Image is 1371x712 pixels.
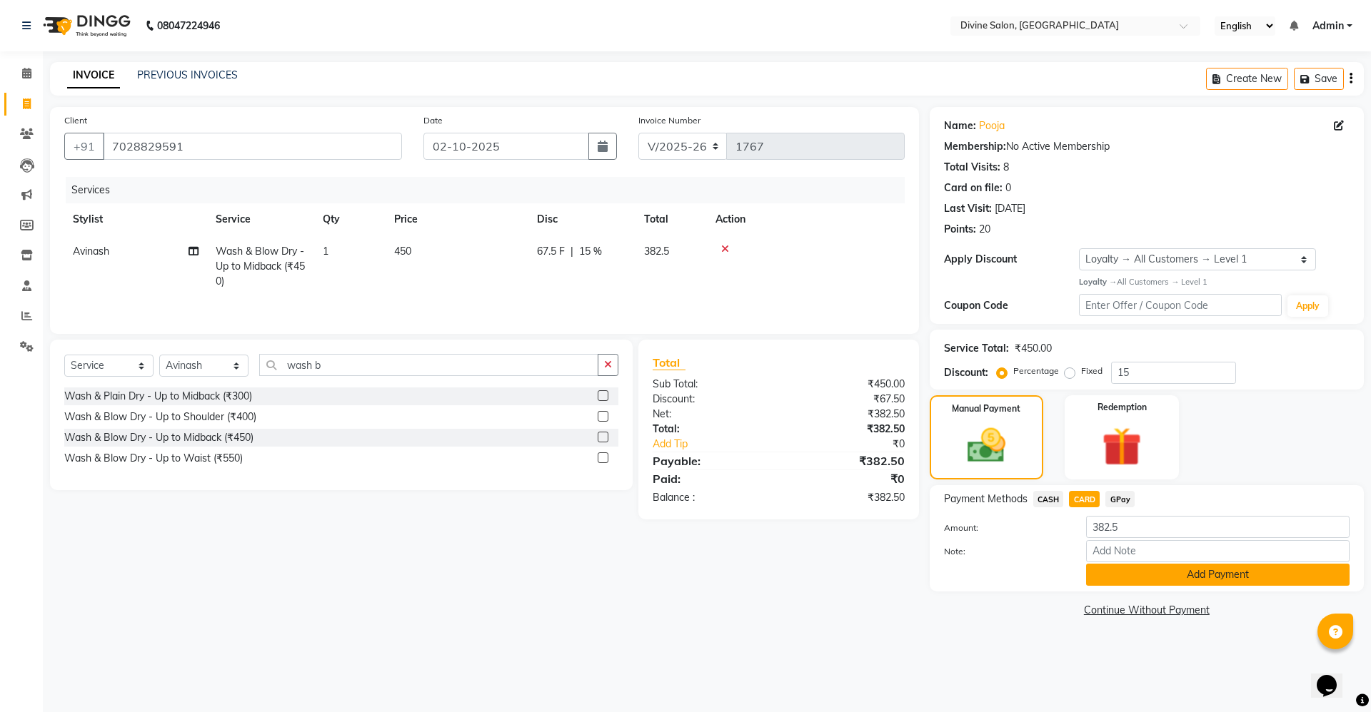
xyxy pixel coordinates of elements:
[64,410,256,424] div: Wash & Blow Dry - Up to Shoulder (₹400)
[955,424,1018,467] img: _cash.svg
[778,470,915,487] div: ₹0
[642,437,801,452] a: Add Tip
[642,407,778,422] div: Net:
[933,603,1361,618] a: Continue Without Payment
[979,222,990,237] div: 20
[801,437,915,452] div: ₹0
[207,203,314,235] th: Service
[64,114,87,127] label: Client
[644,245,669,258] span: 382.5
[636,203,707,235] th: Total
[952,402,1020,415] label: Manual Payment
[36,6,134,46] img: logo
[528,203,636,235] th: Disc
[778,377,915,392] div: ₹450.00
[944,365,988,380] div: Discount:
[653,355,685,370] span: Total
[64,133,104,160] button: +91
[1311,655,1357,698] iframe: chat widget
[1003,160,1009,175] div: 8
[778,422,915,437] div: ₹382.50
[64,203,207,235] th: Stylist
[995,201,1025,216] div: [DATE]
[944,222,976,237] div: Points:
[73,245,109,258] span: Avinash
[979,118,1005,133] a: Pooja
[944,180,1003,195] div: Card on file:
[944,252,1079,267] div: Apply Discount
[64,430,253,445] div: Wash & Blow Dry - Up to Midback (₹450)
[1081,365,1103,377] label: Fixed
[1312,19,1344,34] span: Admin
[314,203,386,235] th: Qty
[216,245,305,288] span: Wash & Blow Dry - Up to Midback (₹450)
[638,114,700,127] label: Invoice Number
[642,377,778,392] div: Sub Total:
[778,452,915,469] div: ₹382.50
[579,244,602,259] span: 15 %
[1013,365,1059,377] label: Percentage
[642,392,778,407] div: Discount:
[394,245,411,258] span: 450
[933,522,1075,534] label: Amount:
[1079,277,1117,287] strong: Loyalty →
[642,422,778,437] div: Total:
[64,389,252,404] div: Wash & Plain Dry - Up to Midback (₹300)
[1079,294,1282,316] input: Enter Offer / Coupon Code
[1086,516,1350,538] input: Amount
[1098,401,1147,414] label: Redemption
[423,114,443,127] label: Date
[1033,491,1064,507] span: CASH
[386,203,528,235] th: Price
[1294,68,1344,90] button: Save
[933,545,1075,558] label: Note:
[1086,540,1350,562] input: Add Note
[259,354,598,376] input: Search or Scan
[778,392,915,407] div: ₹67.50
[642,490,778,505] div: Balance :
[1206,68,1288,90] button: Create New
[944,341,1009,356] div: Service Total:
[67,63,120,88] a: INVOICE
[1105,491,1135,507] span: GPay
[571,244,573,259] span: |
[778,407,915,422] div: ₹382.50
[137,68,238,81] a: PREVIOUS INVOICES
[778,490,915,505] div: ₹382.50
[944,298,1079,313] div: Coupon Code
[103,133,402,160] input: Search by Name/Mobile/Email/Code
[323,245,328,258] span: 1
[64,451,243,466] div: Wash & Blow Dry - Up to Waist (₹550)
[944,492,1028,507] span: Payment Methods
[1287,295,1328,317] button: Apply
[537,244,565,259] span: 67.5 F
[944,160,1000,175] div: Total Visits:
[157,6,220,46] b: 08047224946
[1090,422,1154,472] img: _gift.svg
[944,201,992,216] div: Last Visit:
[944,139,1350,154] div: No Active Membership
[1069,491,1100,507] span: CARD
[642,452,778,469] div: Payable:
[1086,564,1350,586] button: Add Payment
[1015,341,1052,356] div: ₹450.00
[707,203,905,235] th: Action
[944,118,976,133] div: Name:
[66,177,915,203] div: Services
[1079,276,1350,288] div: All Customers → Level 1
[1005,180,1011,195] div: 0
[944,139,1006,154] div: Membership:
[642,470,778,487] div: Paid:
